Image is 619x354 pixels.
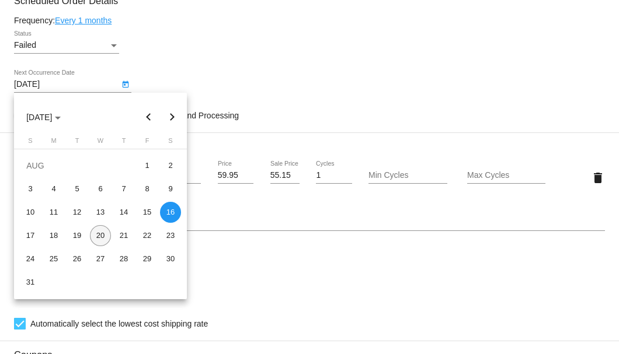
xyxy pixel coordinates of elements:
[89,247,112,271] td: August 27, 2025
[159,247,182,271] td: August 30, 2025
[89,177,112,201] td: August 6, 2025
[113,178,134,199] div: 7
[113,225,134,246] div: 21
[159,224,182,247] td: August 23, 2025
[112,224,135,247] td: August 21, 2025
[90,178,111,199] div: 6
[112,137,135,149] th: Thursday
[160,202,181,223] div: 16
[89,137,112,149] th: Wednesday
[17,106,70,129] button: Choose month and year
[43,178,64,199] div: 4
[19,137,42,149] th: Sunday
[20,248,41,269] div: 24
[19,154,135,177] td: AUG
[137,106,161,129] button: Previous month
[42,224,65,247] td: August 18, 2025
[90,225,111,246] div: 20
[135,247,159,271] td: August 29, 2025
[65,137,89,149] th: Tuesday
[43,202,64,223] div: 11
[43,225,64,246] div: 18
[89,224,112,247] td: August 20, 2025
[43,248,64,269] div: 25
[20,272,41,293] div: 31
[113,202,134,223] div: 14
[89,201,112,224] td: August 13, 2025
[113,248,134,269] div: 28
[112,201,135,224] td: August 14, 2025
[67,225,88,246] div: 19
[67,202,88,223] div: 12
[135,224,159,247] td: August 22, 2025
[42,177,65,201] td: August 4, 2025
[19,224,42,247] td: August 17, 2025
[19,247,42,271] td: August 24, 2025
[161,106,184,129] button: Next month
[19,271,42,294] td: August 31, 2025
[137,202,158,223] div: 15
[65,201,89,224] td: August 12, 2025
[20,225,41,246] div: 17
[160,248,181,269] div: 30
[137,248,158,269] div: 29
[65,247,89,271] td: August 26, 2025
[26,113,61,122] span: [DATE]
[135,201,159,224] td: August 15, 2025
[159,154,182,177] td: August 2, 2025
[137,155,158,176] div: 1
[67,178,88,199] div: 5
[159,201,182,224] td: August 16, 2025
[160,155,181,176] div: 2
[20,178,41,199] div: 3
[90,248,111,269] div: 27
[42,137,65,149] th: Monday
[160,178,181,199] div: 9
[159,137,182,149] th: Saturday
[19,201,42,224] td: August 10, 2025
[90,202,111,223] div: 13
[137,178,158,199] div: 8
[137,225,158,246] div: 22
[19,177,42,201] td: August 3, 2025
[112,247,135,271] td: August 28, 2025
[67,248,88,269] div: 26
[20,202,41,223] div: 10
[42,201,65,224] td: August 11, 2025
[42,247,65,271] td: August 25, 2025
[135,177,159,201] td: August 8, 2025
[135,154,159,177] td: August 1, 2025
[65,177,89,201] td: August 5, 2025
[160,225,181,246] div: 23
[159,177,182,201] td: August 9, 2025
[65,224,89,247] td: August 19, 2025
[112,177,135,201] td: August 7, 2025
[135,137,159,149] th: Friday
